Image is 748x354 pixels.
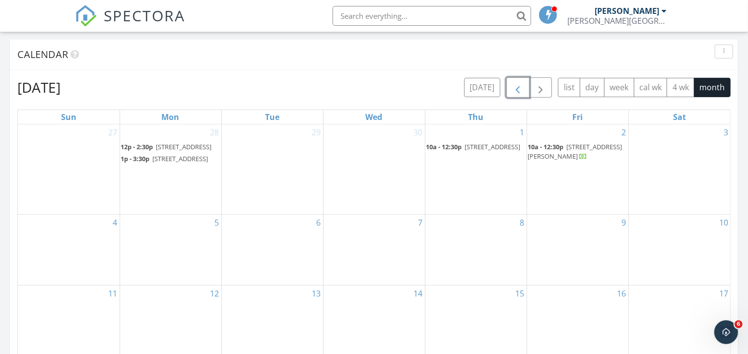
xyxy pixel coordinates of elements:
div: [PERSON_NAME] [595,6,659,16]
a: Go to April 28, 2025 [208,124,221,140]
a: 10a - 12:30p [STREET_ADDRESS] [426,141,526,153]
a: Go to May 7, 2025 [416,215,425,231]
a: Go to May 6, 2025 [315,215,323,231]
a: Wednesday [364,110,385,124]
a: Go to May 5, 2025 [213,215,221,231]
button: list [558,78,580,97]
a: Go to May 17, 2025 [717,286,730,301]
td: Go to April 27, 2025 [18,124,120,215]
a: Go to May 9, 2025 [620,215,628,231]
a: Tuesday [263,110,281,124]
span: 12p - 2:30p [121,142,153,151]
input: Search everything... [333,6,531,26]
a: Go to May 11, 2025 [107,286,120,301]
a: Go to May 12, 2025 [208,286,221,301]
a: Go to April 30, 2025 [412,124,425,140]
td: Go to April 30, 2025 [323,124,425,215]
button: day [580,78,605,97]
span: 6 [735,320,743,328]
td: Go to May 9, 2025 [527,215,628,286]
td: Go to April 29, 2025 [221,124,323,215]
a: Go to May 10, 2025 [717,215,730,231]
a: Sunday [59,110,78,124]
span: 10a - 12:30p [426,142,462,151]
td: Go to April 28, 2025 [120,124,221,215]
a: Go to April 29, 2025 [310,124,323,140]
a: Go to May 4, 2025 [111,215,120,231]
div: Weintz Building Inspection Service [567,16,667,26]
td: Go to May 8, 2025 [425,215,527,286]
span: 10a - 12:30p [528,142,564,151]
td: Go to May 3, 2025 [628,124,730,215]
td: Go to May 2, 2025 [527,124,628,215]
button: 4 wk [667,78,694,97]
a: 12p - 2:30p [STREET_ADDRESS] [121,142,213,151]
td: Go to May 1, 2025 [425,124,527,215]
a: Thursday [466,110,485,124]
a: 1p - 3:30p [STREET_ADDRESS] [121,154,210,163]
a: Friday [570,110,585,124]
a: 1p - 3:30p [STREET_ADDRESS] [121,153,220,165]
td: Go to May 5, 2025 [120,215,221,286]
a: Go to May 1, 2025 [518,124,527,140]
span: [STREET_ADDRESS] [153,154,208,163]
a: Go to May 13, 2025 [310,286,323,301]
a: Go to May 16, 2025 [615,286,628,301]
a: 12p - 2:30p [STREET_ADDRESS] [121,141,220,153]
span: [STREET_ADDRESS] [156,142,212,151]
a: Go to May 15, 2025 [514,286,527,301]
a: Go to May 14, 2025 [412,286,425,301]
td: Go to May 4, 2025 [18,215,120,286]
button: Previous month [506,77,530,98]
button: month [694,78,731,97]
button: Next month [529,77,552,98]
button: cal wk [634,78,668,97]
td: Go to May 6, 2025 [221,215,323,286]
a: 10a - 12:30p [STREET_ADDRESS][PERSON_NAME] [528,141,627,163]
a: 10a - 12:30p [STREET_ADDRESS][PERSON_NAME] [528,142,622,161]
td: Go to May 7, 2025 [323,215,425,286]
a: SPECTORA [75,13,185,34]
a: Saturday [671,110,688,124]
span: [STREET_ADDRESS][PERSON_NAME] [528,142,622,161]
a: Go to April 27, 2025 [107,124,120,140]
a: Go to May 2, 2025 [620,124,628,140]
a: Go to May 8, 2025 [518,215,527,231]
iframe: Intercom live chat [714,320,738,344]
a: Go to May 3, 2025 [722,124,730,140]
button: week [604,78,634,97]
h2: [DATE] [17,77,61,97]
button: [DATE] [464,78,500,97]
span: SPECTORA [104,5,185,26]
img: The Best Home Inspection Software - Spectora [75,5,97,27]
span: [STREET_ADDRESS] [465,142,521,151]
span: 1p - 3:30p [121,154,150,163]
a: Monday [160,110,182,124]
span: Calendar [17,48,68,61]
a: 10a - 12:30p [STREET_ADDRESS] [426,142,522,151]
td: Go to May 10, 2025 [628,215,730,286]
